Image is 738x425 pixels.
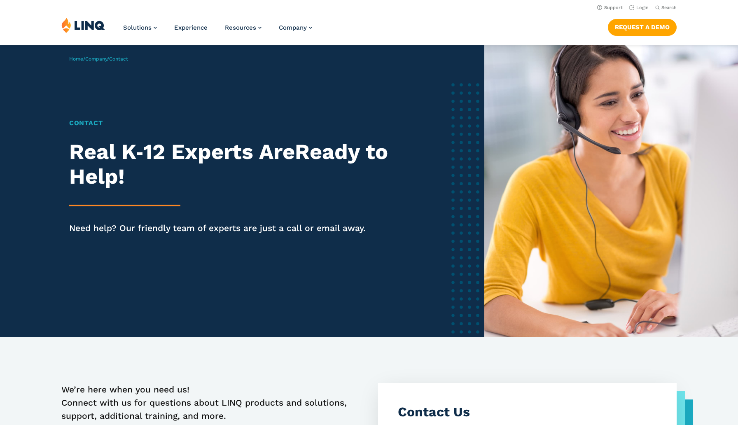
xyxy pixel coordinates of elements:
[69,140,396,189] h2: Real K‑12 Experts Are
[279,24,307,31] span: Company
[69,56,83,62] a: Home
[69,222,396,234] p: Need help? Our friendly team of experts are just a call or email away.
[608,19,677,35] a: Request a Demo
[225,24,262,31] a: Resources
[109,56,128,62] span: Contact
[61,383,360,423] p: We’re here when you need us! Connect with us for questions about LINQ products and solutions, sup...
[661,5,677,10] span: Search
[484,45,738,337] img: Female software representative
[69,118,396,128] h1: Contact
[61,17,105,33] img: LINQ | K‑12 Software
[597,5,623,10] a: Support
[398,403,656,421] h3: Contact Us
[69,139,388,189] strong: Ready to Help!
[608,17,677,35] nav: Button Navigation
[174,24,208,31] a: Experience
[123,24,157,31] a: Solutions
[123,24,152,31] span: Solutions
[655,5,677,11] button: Open Search Bar
[629,5,649,10] a: Login
[69,56,128,62] span: / /
[85,56,107,62] a: Company
[279,24,312,31] a: Company
[225,24,256,31] span: Resources
[123,17,312,44] nav: Primary Navigation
